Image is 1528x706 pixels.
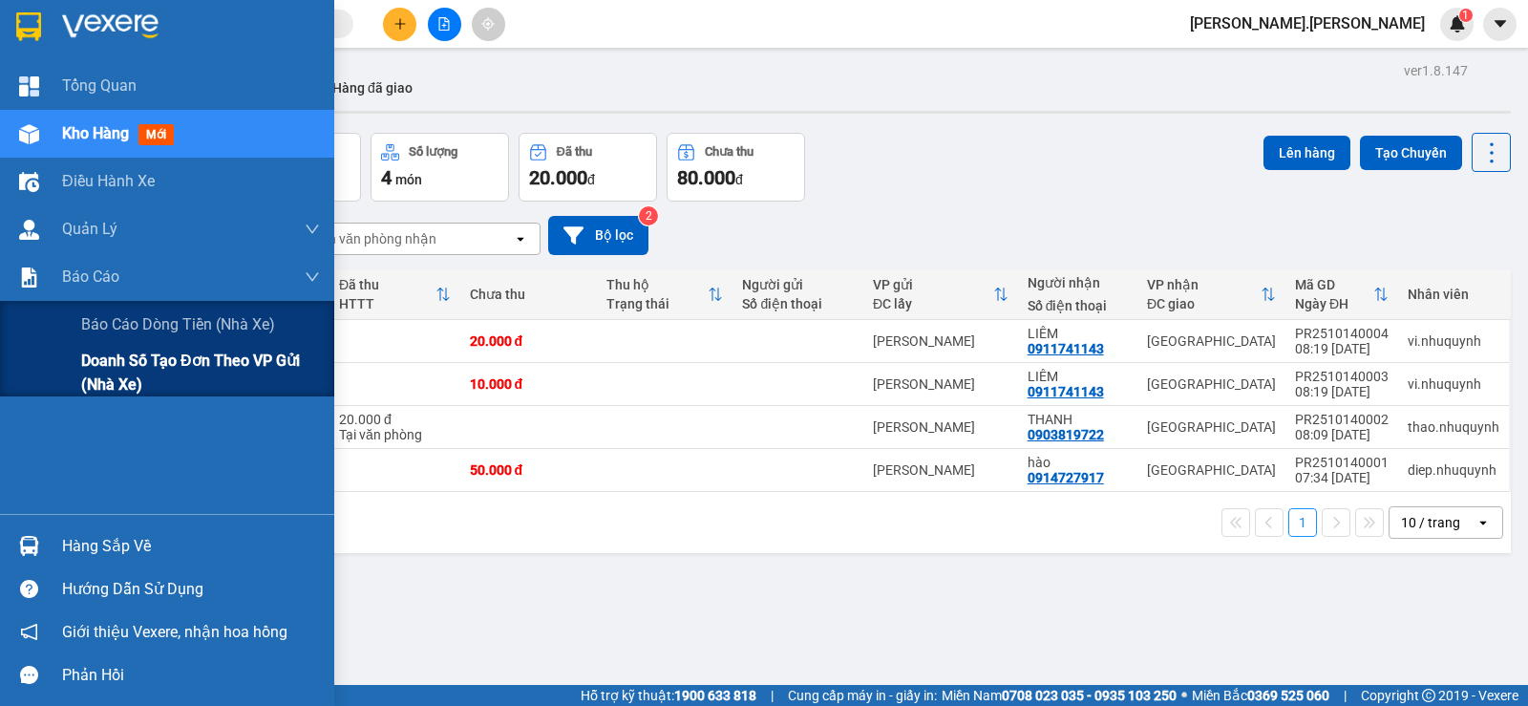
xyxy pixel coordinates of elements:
[16,12,41,41] img: logo-vxr
[788,685,937,706] span: Cung cấp máy in - giấy in:
[62,661,320,690] div: Phản hồi
[395,172,422,187] span: món
[1295,369,1389,384] div: PR2510140003
[705,145,753,159] div: Chưa thu
[470,287,587,302] div: Chưa thu
[305,269,320,285] span: down
[339,296,435,311] div: HTTT
[942,685,1177,706] span: Miền Nam
[1408,376,1499,392] div: vi.nhuquynh
[470,333,587,349] div: 20.000 đ
[1344,685,1347,706] span: |
[329,269,460,320] th: Toggle SortBy
[1408,287,1499,302] div: Nhân viên
[470,376,587,392] div: 10.000 đ
[339,277,435,292] div: Đã thu
[1147,296,1261,311] div: ĐC giao
[62,532,320,561] div: Hàng sắp về
[587,172,595,187] span: đ
[557,145,592,159] div: Đã thu
[20,580,38,598] span: question-circle
[873,333,1008,349] div: [PERSON_NAME]
[667,133,805,202] button: Chưa thu80.000đ
[597,269,733,320] th: Toggle SortBy
[138,124,174,145] span: mới
[339,412,451,427] div: 20.000 đ
[1028,470,1104,485] div: 0914727917
[863,269,1018,320] th: Toggle SortBy
[1147,462,1276,478] div: [GEOGRAPHIC_DATA]
[19,267,39,288] img: solution-icon
[674,688,756,703] strong: 1900 633 818
[1295,412,1389,427] div: PR2510140002
[472,8,505,41] button: aim
[1147,333,1276,349] div: [GEOGRAPHIC_DATA]
[639,206,658,225] sup: 2
[1285,269,1398,320] th: Toggle SortBy
[581,685,756,706] span: Hỗ trợ kỹ thuật:
[519,133,657,202] button: Đã thu20.000đ
[20,666,38,684] span: message
[513,231,528,246] svg: open
[873,296,993,311] div: ĐC lấy
[62,169,155,193] span: Điều hành xe
[1462,9,1469,22] span: 1
[381,166,392,189] span: 4
[1263,136,1350,170] button: Lên hàng
[1288,508,1317,537] button: 1
[1002,688,1177,703] strong: 0708 023 035 - 0935 103 250
[606,277,709,292] div: Thu hộ
[1483,8,1517,41] button: caret-down
[1147,419,1276,435] div: [GEOGRAPHIC_DATA]
[428,8,461,41] button: file-add
[371,133,509,202] button: Số lượng4món
[1408,419,1499,435] div: thao.nhuquynh
[873,277,993,292] div: VP gửi
[481,17,495,31] span: aim
[1404,60,1468,81] div: ver 1.8.147
[393,17,407,31] span: plus
[1181,692,1187,699] span: ⚪️
[1449,15,1466,32] img: icon-new-feature
[19,536,39,556] img: warehouse-icon
[470,462,587,478] div: 50.000 đ
[1475,515,1491,530] svg: open
[1137,269,1285,320] th: Toggle SortBy
[383,8,416,41] button: plus
[529,166,587,189] span: 20.000
[606,296,709,311] div: Trạng thái
[19,76,39,96] img: dashboard-icon
[1028,427,1104,442] div: 0903819722
[81,312,275,336] span: Báo cáo dòng tiền (nhà xe)
[1295,455,1389,470] div: PR2510140001
[742,296,854,311] div: Số điện thoại
[62,74,137,97] span: Tổng Quan
[62,265,119,289] span: Báo cáo
[1028,384,1104,399] div: 0911741143
[62,217,117,241] span: Quản Lý
[339,427,451,442] div: Tại văn phòng
[1147,376,1276,392] div: [GEOGRAPHIC_DATA]
[548,216,648,255] button: Bộ lọc
[62,620,287,644] span: Giới thiệu Vexere, nhận hoa hồng
[1295,470,1389,485] div: 07:34 [DATE]
[1492,15,1509,32] span: caret-down
[1028,369,1128,384] div: LIÊM
[1147,277,1261,292] div: VP nhận
[305,222,320,237] span: down
[1360,136,1462,170] button: Tạo Chuyến
[20,623,38,641] span: notification
[1295,341,1389,356] div: 08:19 [DATE]
[305,229,436,248] div: Chọn văn phòng nhận
[677,166,735,189] span: 80.000
[1028,275,1128,290] div: Người nhận
[742,277,854,292] div: Người gửi
[1459,9,1473,22] sup: 1
[1028,298,1128,313] div: Số điện thoại
[19,220,39,240] img: warehouse-icon
[1295,326,1389,341] div: PR2510140004
[1401,513,1460,532] div: 10 / trang
[19,172,39,192] img: warehouse-icon
[1192,685,1329,706] span: Miền Bắc
[1247,688,1329,703] strong: 0369 525 060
